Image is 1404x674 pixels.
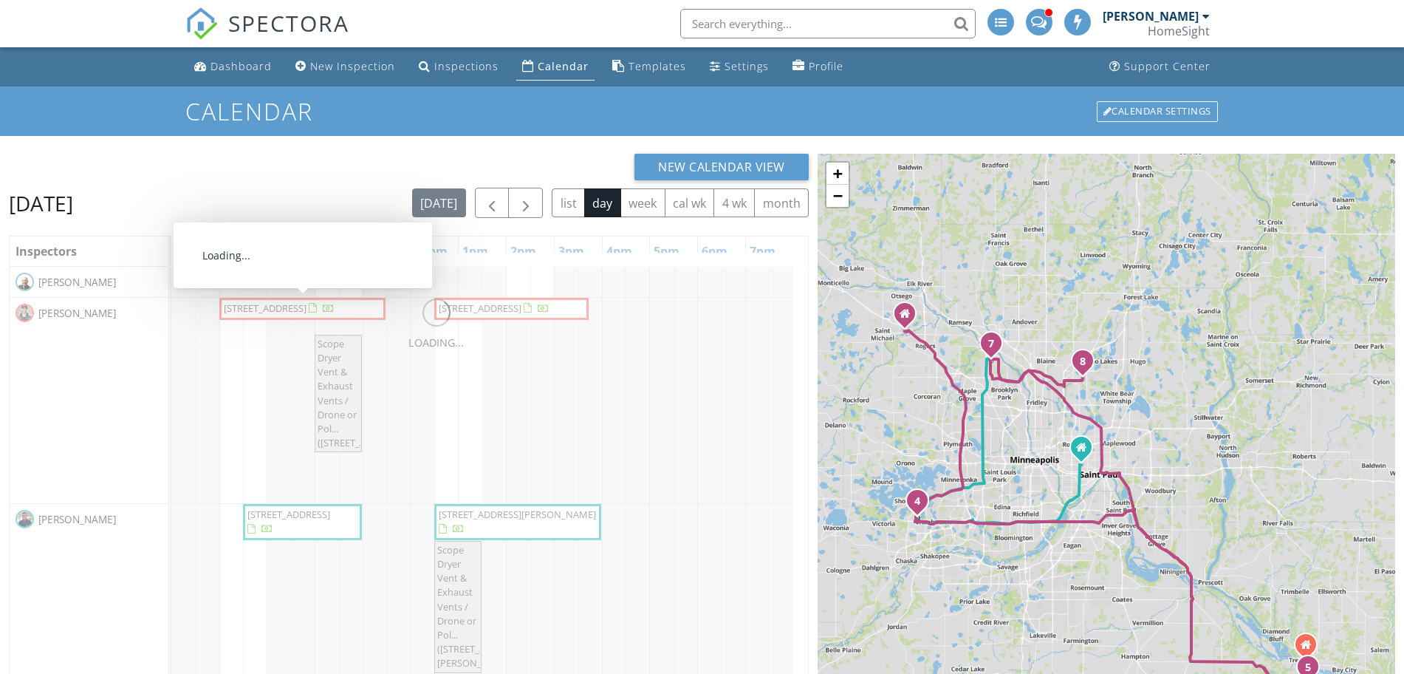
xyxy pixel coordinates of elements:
[35,275,119,290] span: [PERSON_NAME]
[787,53,849,81] a: Company Profile
[1305,663,1311,673] i: 5
[680,9,976,38] input: Search everything...
[437,543,523,670] span: Scope Dryer Vent & Exhaust Vents / Drone or Pol... ([STREET_ADDRESS][PERSON_NAME])
[917,500,926,509] div: 7460 Windmill Dr, Chanhassen, MN 55317
[1081,447,1090,456] div: 1011 BURGESS ST, ST PAUL MN 55103
[408,335,464,351] div: LOADING...
[267,239,301,263] a: 9am
[434,59,499,73] div: Inspections
[634,154,809,180] button: New Calendar View
[363,239,403,263] a: 11am
[247,508,330,521] span: [STREET_ADDRESS]
[507,239,540,263] a: 2pm
[698,239,731,263] a: 6pm
[725,59,769,73] div: Settings
[1097,101,1218,122] div: Calendar Settings
[188,53,278,81] a: Dashboard
[310,59,395,73] div: New Inspection
[620,188,665,217] button: week
[459,239,492,263] a: 1pm
[16,273,34,291] img: img_1766.jpeg
[475,188,510,218] button: Previous day
[555,239,588,263] a: 3pm
[665,188,715,217] button: cal wk
[171,239,205,263] a: 7am
[584,188,621,217] button: day
[439,508,596,521] span: [STREET_ADDRESS][PERSON_NAME]
[905,313,914,322] div: 13863 43rd lane NE, Saint Michael MN 55376
[1095,100,1219,123] a: Calendar Settings
[413,53,504,81] a: Inspections
[516,53,595,81] a: Calendar
[185,20,349,51] a: SPECTORA
[412,188,466,217] button: [DATE]
[185,7,218,40] img: The Best Home Inspection Software - Spectora
[411,239,451,263] a: 12pm
[508,188,543,218] button: Next day
[826,185,849,207] a: Zoom out
[35,512,119,527] span: [PERSON_NAME]
[9,188,73,218] h2: [DATE]
[224,302,307,315] span: [STREET_ADDRESS]
[16,304,34,322] img: screen_shot_20210615_at_10.08.15_am.png
[629,59,686,73] div: Templates
[650,239,683,263] a: 5pm
[290,53,401,81] a: New Inspection
[318,337,406,449] span: Scope Dryer Vent & Exhaust Vents / Drone or Pol... ([STREET_ADDRESS])
[1103,53,1216,81] a: Support Center
[914,497,920,507] i: 4
[228,7,349,38] span: SPECTORA
[185,98,1219,124] h1: Calendar
[754,188,809,217] button: month
[35,306,119,321] span: [PERSON_NAME]
[220,239,253,263] a: 8am
[603,239,636,263] a: 4pm
[439,302,521,315] span: [STREET_ADDRESS]
[1083,361,1092,370] div: 95 Woodridge Ln, Lino Lakes, MN 55014
[1124,59,1210,73] div: Support Center
[16,243,77,259] span: Inspectors
[1306,644,1315,653] div: N1683 835th St , Hager City WI 54014
[606,53,692,81] a: Templates
[1148,24,1210,38] div: HomeSight
[991,343,1000,352] div: 11444 Sumter Ave N, Champlin, MN 55316
[538,59,589,73] div: Calendar
[713,188,755,217] button: 4 wk
[16,510,34,528] img: 94e47085ae194573a1e74f9797307ece.jpeg
[1080,357,1086,367] i: 8
[826,163,849,185] a: Zoom in
[552,188,585,217] button: list
[704,53,775,81] a: Settings
[809,59,843,73] div: Profile
[210,59,272,73] div: Dashboard
[746,239,779,263] a: 7pm
[315,239,355,263] a: 10am
[988,339,994,350] i: 7
[1103,9,1199,24] div: [PERSON_NAME]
